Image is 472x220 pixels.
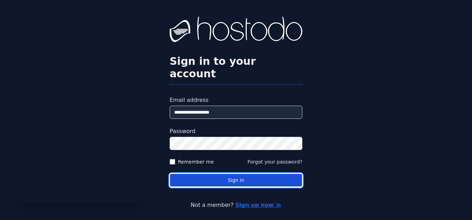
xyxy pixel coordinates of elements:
label: Password [170,127,302,135]
p: Not a member? [33,201,439,209]
h2: Sign in to your account [170,55,302,80]
button: Forgot your password? [247,158,302,165]
a: Sign up now ≫ [235,202,281,208]
img: Hostodo [170,17,302,44]
label: Remember me [178,158,214,165]
button: Sign in [170,174,302,187]
label: Email address [170,96,302,104]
